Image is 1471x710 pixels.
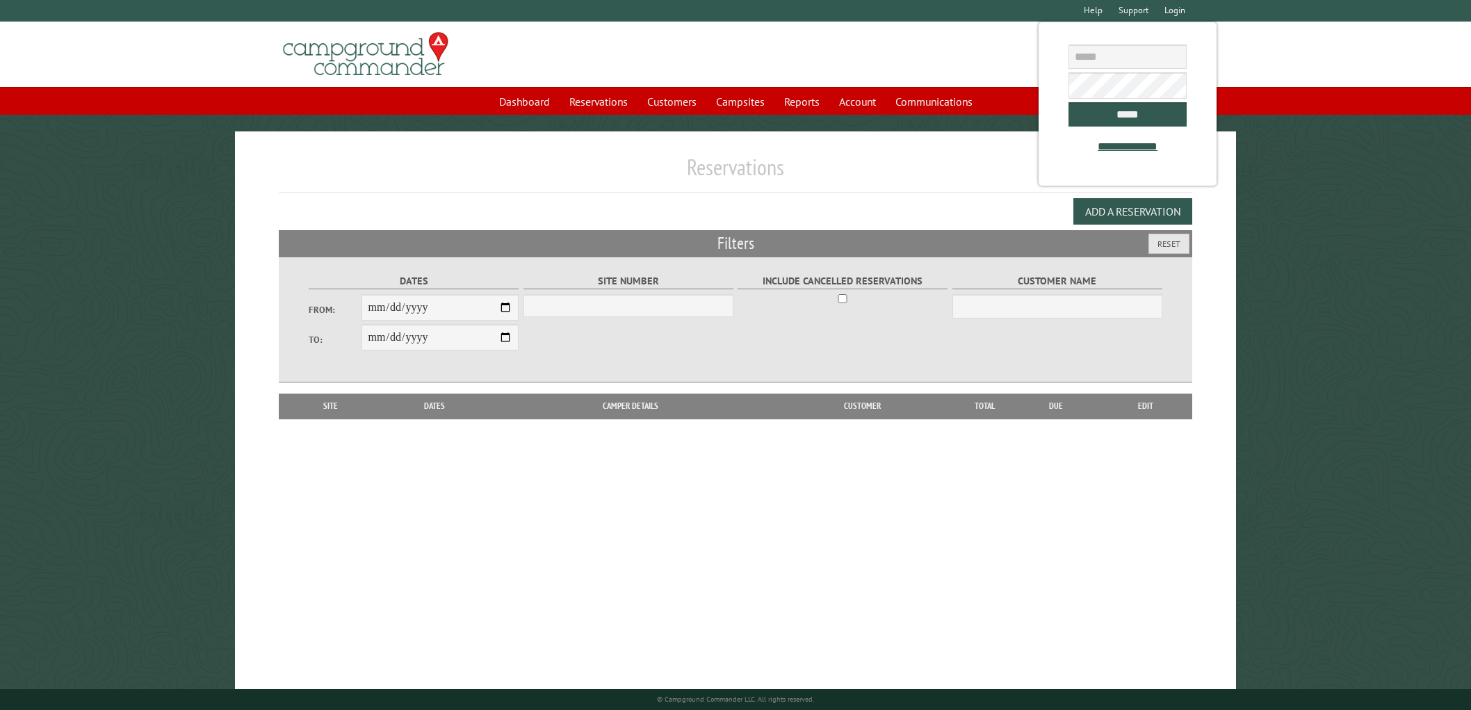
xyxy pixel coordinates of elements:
[708,88,773,115] a: Campsites
[309,303,361,316] label: From:
[767,394,957,419] th: Customer
[279,27,453,81] img: Campground Commander
[309,333,361,346] label: To:
[1148,234,1189,254] button: Reset
[738,273,948,289] label: Include Cancelled Reservations
[1013,394,1099,419] th: Due
[491,88,558,115] a: Dashboard
[494,394,767,419] th: Camper Details
[1099,394,1192,419] th: Edit
[309,273,519,289] label: Dates
[279,230,1192,257] h2: Filters
[957,394,1013,419] th: Total
[831,88,884,115] a: Account
[952,273,1162,289] label: Customer Name
[657,695,814,704] small: © Campground Commander LLC. All rights reserved.
[1073,198,1192,225] button: Add a Reservation
[375,394,493,419] th: Dates
[279,154,1192,192] h1: Reservations
[523,273,733,289] label: Site Number
[887,88,981,115] a: Communications
[776,88,828,115] a: Reports
[561,88,636,115] a: Reservations
[286,394,375,419] th: Site
[639,88,705,115] a: Customers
